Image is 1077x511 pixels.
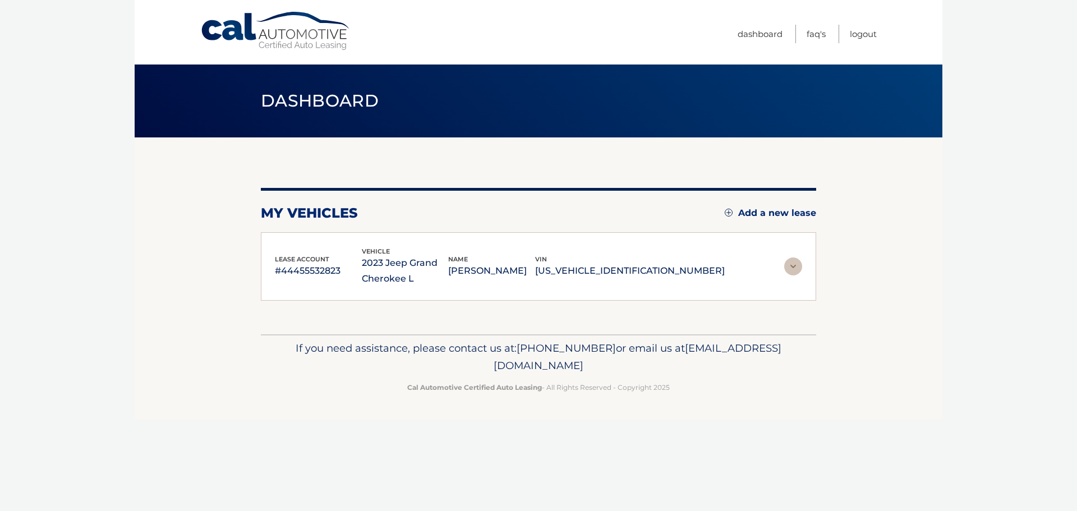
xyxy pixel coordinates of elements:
[275,263,362,279] p: #44455532823
[517,342,616,355] span: [PHONE_NUMBER]
[200,11,352,51] a: Cal Automotive
[725,208,816,219] a: Add a new lease
[807,25,826,43] a: FAQ's
[268,339,809,375] p: If you need assistance, please contact us at: or email us at
[535,255,547,263] span: vin
[261,90,379,111] span: Dashboard
[268,381,809,393] p: - All Rights Reserved - Copyright 2025
[275,255,329,263] span: lease account
[362,255,449,287] p: 2023 Jeep Grand Cherokee L
[448,263,535,279] p: [PERSON_NAME]
[784,257,802,275] img: accordion-rest.svg
[535,263,725,279] p: [US_VEHICLE_IDENTIFICATION_NUMBER]
[738,25,783,43] a: Dashboard
[261,205,358,222] h2: my vehicles
[850,25,877,43] a: Logout
[725,209,733,217] img: add.svg
[407,383,542,392] strong: Cal Automotive Certified Auto Leasing
[448,255,468,263] span: name
[362,247,390,255] span: vehicle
